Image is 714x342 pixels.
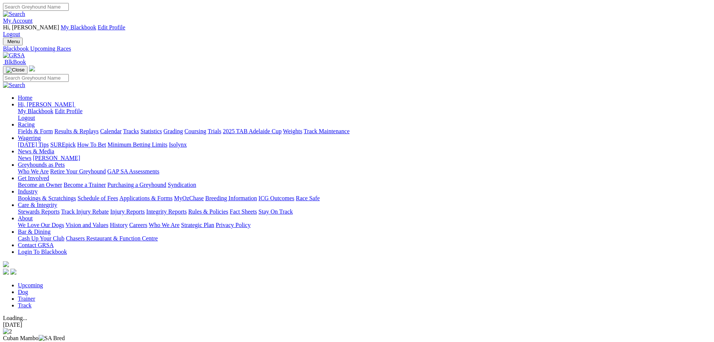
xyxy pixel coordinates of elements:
a: Bar & Dining [18,228,51,235]
img: GRSA [3,52,25,59]
img: logo-grsa-white.png [3,261,9,267]
div: Hi, [PERSON_NAME] [18,108,711,121]
a: Racing [18,121,35,128]
a: Weights [283,128,302,134]
a: Hi, [PERSON_NAME] [18,101,75,108]
span: Hi, [PERSON_NAME] [3,24,59,31]
a: ICG Outcomes [258,195,294,201]
a: My Account [3,17,33,24]
a: Track [18,302,32,309]
a: Cash Up Your Club [18,235,64,242]
a: Applications & Forms [119,195,173,201]
div: News & Media [18,155,711,162]
span: Hi, [PERSON_NAME] [18,101,74,108]
a: Integrity Reports [146,208,187,215]
img: twitter.svg [10,269,16,275]
a: Grading [164,128,183,134]
a: Who We Are [18,168,49,175]
span: Loading... [3,315,27,321]
a: Minimum Betting Limits [107,141,167,148]
div: Care & Integrity [18,208,711,215]
a: We Love Our Dogs [18,222,64,228]
a: Privacy Policy [216,222,251,228]
input: Search [3,3,69,11]
a: Injury Reports [110,208,145,215]
div: Cuban Mambo [3,335,711,342]
div: About [18,222,711,228]
a: Isolynx [169,141,187,148]
a: Who We Are [149,222,180,228]
a: Track Injury Rebate [61,208,109,215]
div: Industry [18,195,711,202]
a: [PERSON_NAME] [33,155,80,161]
a: Fields & Form [18,128,53,134]
a: BlkBook [3,59,26,65]
a: Track Maintenance [304,128,350,134]
a: Home [18,95,32,101]
a: My Blackbook [61,24,96,31]
a: Contact GRSA [18,242,54,248]
a: My Blackbook [18,108,54,114]
a: Care & Integrity [18,202,57,208]
a: Careers [129,222,147,228]
a: Become an Owner [18,182,62,188]
div: Bar & Dining [18,235,711,242]
a: MyOzChase [174,195,204,201]
a: Trials [208,128,221,134]
img: Search [3,82,25,89]
a: Logout [18,115,35,121]
a: Get Involved [18,175,49,181]
a: History [110,222,128,228]
a: Edit Profile [55,108,83,114]
a: Wagering [18,135,41,141]
a: Stay On Track [258,208,293,215]
div: Get Involved [18,182,711,188]
div: [DATE] [3,322,711,328]
a: Rules & Policies [188,208,228,215]
a: GAP SA Assessments [107,168,160,175]
div: Racing [18,128,711,135]
a: Become a Trainer [64,182,106,188]
span: BlkBook [4,59,26,65]
a: Retire Your Greyhound [50,168,106,175]
a: Dog [18,289,28,295]
a: Statistics [141,128,162,134]
a: Login To Blackbook [18,249,67,255]
a: SUREpick [50,141,75,148]
a: Industry [18,188,38,195]
a: Logout [3,31,20,37]
a: Upcoming [18,282,43,288]
a: Vision and Values [65,222,108,228]
img: logo-grsa-white.png [29,65,35,71]
a: Tracks [123,128,139,134]
img: Close [6,67,25,73]
a: Fact Sheets [230,208,257,215]
a: Calendar [100,128,122,134]
input: Search [3,74,69,82]
a: About [18,215,33,221]
a: Greyhounds as Pets [18,162,65,168]
a: Blackbook Upcoming Races [3,45,711,52]
a: 2025 TAB Adelaide Cup [223,128,282,134]
a: Bookings & Scratchings [18,195,76,201]
a: News & Media [18,148,54,154]
img: SA Bred [39,335,65,342]
a: Schedule of Fees [77,195,118,201]
a: Trainer [18,295,35,302]
a: Breeding Information [205,195,257,201]
a: Syndication [168,182,196,188]
a: News [18,155,31,161]
img: Search [3,11,25,17]
a: Edit Profile [98,24,125,31]
img: facebook.svg [3,269,9,275]
a: Results & Replays [54,128,99,134]
span: Menu [7,39,20,44]
a: Coursing [184,128,206,134]
a: Chasers Restaurant & Function Centre [66,235,158,242]
button: Toggle navigation [3,66,28,74]
img: 2 [3,328,12,335]
a: Strategic Plan [181,222,214,228]
a: Stewards Reports [18,208,59,215]
a: Purchasing a Greyhound [107,182,166,188]
button: Toggle navigation [3,38,23,45]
